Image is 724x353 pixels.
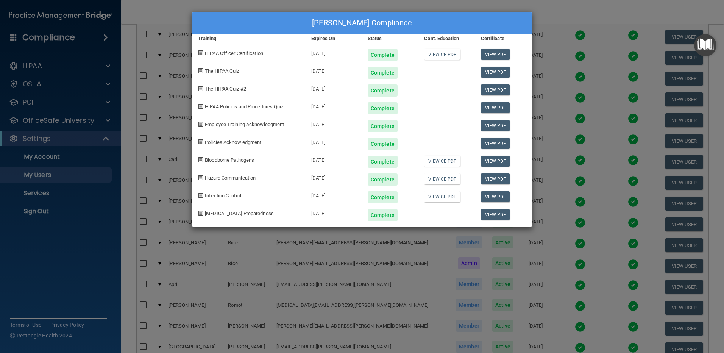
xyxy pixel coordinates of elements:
[481,120,510,131] a: View PDF
[424,156,460,167] a: View CE PDF
[481,67,510,78] a: View PDF
[205,139,261,145] span: Policies Acknowledgment
[306,97,362,114] div: [DATE]
[418,34,475,43] div: Cont. Education
[481,173,510,184] a: View PDF
[481,138,510,149] a: View PDF
[306,150,362,168] div: [DATE]
[192,12,532,34] div: [PERSON_NAME] Compliance
[424,173,460,184] a: View CE PDF
[424,191,460,202] a: View CE PDF
[205,122,284,127] span: Employee Training Acknowledgment
[205,193,241,198] span: Infection Control
[475,34,532,43] div: Certificate
[205,104,283,109] span: HIPAA Policies and Procedures Quiz
[368,120,398,132] div: Complete
[368,84,398,97] div: Complete
[306,168,362,186] div: [DATE]
[481,84,510,95] a: View PDF
[368,156,398,168] div: Complete
[306,203,362,221] div: [DATE]
[368,67,398,79] div: Complete
[424,49,460,60] a: View CE PDF
[306,43,362,61] div: [DATE]
[368,49,398,61] div: Complete
[205,211,274,216] span: [MEDICAL_DATA] Preparedness
[205,175,256,181] span: Hazard Communication
[192,34,306,43] div: Training
[306,34,362,43] div: Expires On
[205,86,246,92] span: The HIPAA Quiz #2
[368,102,398,114] div: Complete
[481,102,510,113] a: View PDF
[481,191,510,202] a: View PDF
[362,34,418,43] div: Status
[481,209,510,220] a: View PDF
[368,191,398,203] div: Complete
[481,49,510,60] a: View PDF
[481,156,510,167] a: View PDF
[205,68,239,74] span: The HIPAA Quiz
[368,209,398,221] div: Complete
[306,79,362,97] div: [DATE]
[205,50,263,56] span: HIPAA Officer Certification
[205,157,254,163] span: Bloodborne Pathogens
[306,132,362,150] div: [DATE]
[306,114,362,132] div: [DATE]
[694,34,716,56] button: Open Resource Center
[368,173,398,186] div: Complete
[368,138,398,150] div: Complete
[306,186,362,203] div: [DATE]
[306,61,362,79] div: [DATE]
